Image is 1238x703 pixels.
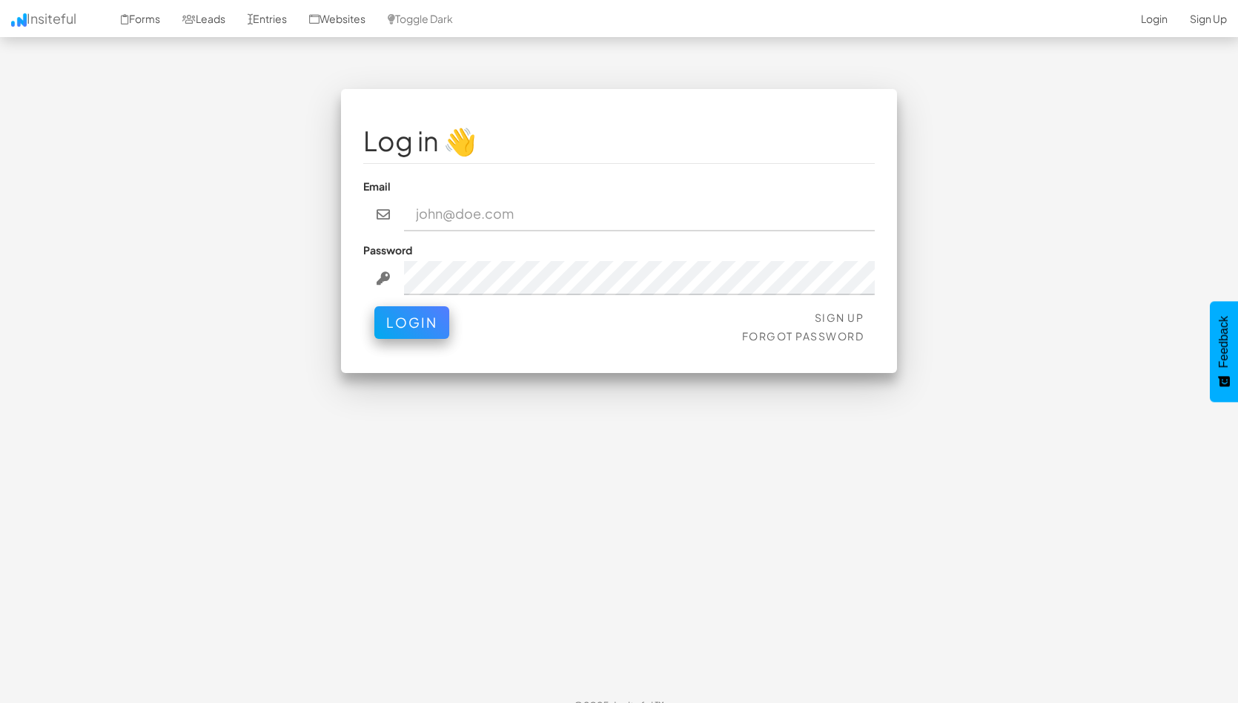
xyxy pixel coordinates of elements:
[363,242,412,257] label: Password
[815,311,864,324] a: Sign Up
[404,197,875,231] input: john@doe.com
[1217,316,1231,368] span: Feedback
[11,13,27,27] img: icon.png
[742,329,864,343] a: Forgot Password
[1210,301,1238,402] button: Feedback - Show survey
[374,306,449,339] button: Login
[363,179,391,194] label: Email
[363,126,875,156] h1: Log in 👋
